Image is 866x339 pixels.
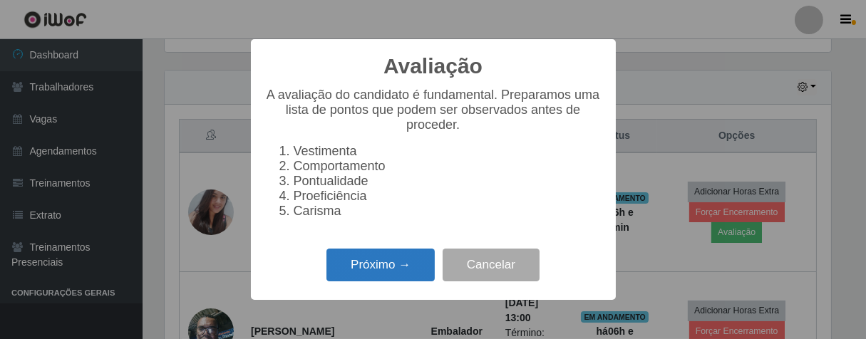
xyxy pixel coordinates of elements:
li: Carisma [294,204,602,219]
p: A avaliação do candidato é fundamental. Preparamos uma lista de pontos que podem ser observados a... [265,88,602,132]
li: Vestimenta [294,144,602,159]
li: Pontualidade [294,174,602,189]
li: Proeficiência [294,189,602,204]
h2: Avaliação [383,53,483,79]
li: Comportamento [294,159,602,174]
button: Próximo → [326,249,435,282]
button: Cancelar [443,249,540,282]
